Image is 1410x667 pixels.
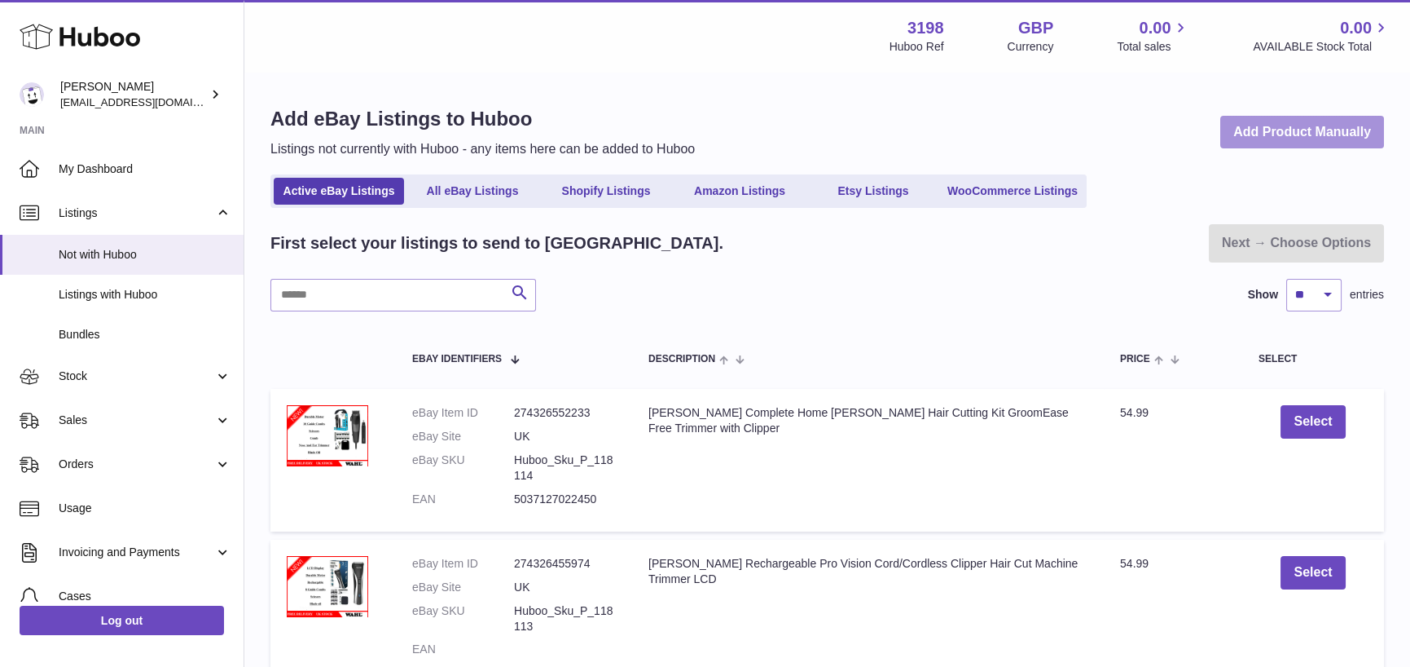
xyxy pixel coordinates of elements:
[412,429,514,444] dt: eBay Site
[1280,405,1345,439] button: Select
[1253,39,1390,55] span: AVAILABLE Stock Total
[59,161,231,177] span: My Dashboard
[60,95,239,108] span: [EMAIL_ADDRESS][DOMAIN_NAME]
[1248,287,1278,303] label: Show
[412,556,514,572] dt: eBay Item ID
[514,556,616,572] dd: 274326455974
[514,603,616,634] dd: Huboo_Sku_P_118113
[59,205,214,221] span: Listings
[1350,287,1384,303] span: entries
[59,501,231,516] span: Usage
[412,642,514,657] dt: EAN
[1117,17,1189,55] a: 0.00 Total sales
[59,327,231,342] span: Bundles
[942,178,1083,205] a: WooCommerce Listings
[270,106,695,132] h1: Add eBay Listings to Huboo
[648,405,1087,436] div: [PERSON_NAME] Complete Home [PERSON_NAME] Hair Cutting Kit GroomEase Free Trimmer with Clipper
[412,492,514,507] dt: EAN
[514,492,616,507] dd: 5037127022450
[59,247,231,263] span: Not with Huboo
[1280,556,1345,590] button: Select
[59,413,214,428] span: Sales
[1117,39,1189,55] span: Total sales
[59,287,231,303] span: Listings with Huboo
[1220,116,1384,149] a: Add Product Manually
[808,178,938,205] a: Etsy Listings
[1120,406,1149,419] span: 54.99
[541,178,671,205] a: Shopify Listings
[59,545,214,560] span: Invoicing and Payments
[648,556,1087,587] div: [PERSON_NAME] Rechargeable Pro Vision Cord/Cordless Clipper Hair Cut Machine Trimmer LCD
[287,405,368,466] img: $_57.JPG
[1008,39,1054,55] div: Currency
[270,232,723,254] h2: First select your listings to send to [GEOGRAPHIC_DATA].
[287,556,368,617] img: $_57.JPG
[412,405,514,421] dt: eBay Item ID
[274,178,404,205] a: Active eBay Listings
[907,17,944,39] strong: 3198
[1140,17,1171,39] span: 0.00
[514,580,616,595] dd: UK
[514,429,616,444] dd: UK
[270,140,695,158] p: Listings not currently with Huboo - any items here can be added to Huboo
[20,606,224,635] a: Log out
[1340,17,1372,39] span: 0.00
[412,580,514,595] dt: eBay Site
[59,369,214,384] span: Stock
[889,39,944,55] div: Huboo Ref
[1253,17,1390,55] a: 0.00 AVAILABLE Stock Total
[1258,354,1368,364] div: Select
[20,82,44,107] img: internalAdmin-3198@internal.huboo.com
[674,178,805,205] a: Amazon Listings
[514,405,616,421] dd: 274326552233
[60,79,207,110] div: [PERSON_NAME]
[412,603,514,634] dt: eBay SKU
[1018,17,1053,39] strong: GBP
[648,354,715,364] span: Description
[59,589,231,604] span: Cases
[514,453,616,484] dd: Huboo_Sku_P_118114
[412,453,514,484] dt: eBay SKU
[412,354,502,364] span: eBay Identifiers
[407,178,538,205] a: All eBay Listings
[59,457,214,472] span: Orders
[1120,557,1149,570] span: 54.99
[1120,354,1150,364] span: Price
